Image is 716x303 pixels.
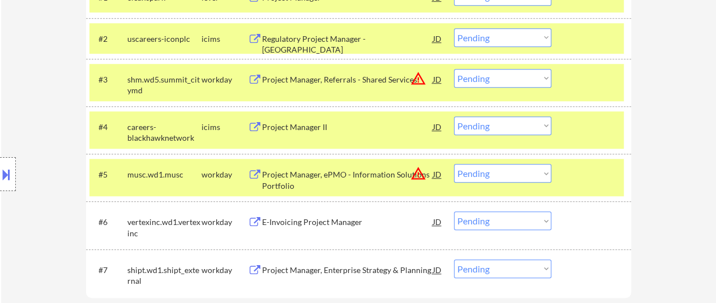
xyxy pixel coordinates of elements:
div: JD [432,164,443,184]
div: JD [432,211,443,232]
div: uscareers-iconplc [127,33,201,45]
button: warning_amber [410,71,426,86]
div: #2 [98,33,118,45]
div: JD [432,28,443,49]
div: workday [201,74,248,85]
div: icims [201,33,248,45]
div: icims [201,122,248,133]
div: JD [432,116,443,137]
div: workday [201,217,248,228]
div: JD [432,69,443,89]
button: warning_amber [410,166,426,181]
div: E-Invoicing Project Manager [262,217,433,228]
div: Regulatory Project Manager - [GEOGRAPHIC_DATA] [262,33,433,55]
div: Project Manager II [262,122,433,133]
div: JD [432,259,443,280]
div: workday [201,265,248,276]
div: workday [201,169,248,180]
div: Project Manager, Enterprise Strategy & Planning [262,265,433,276]
div: Project Manager, Referrals - Shared Services [262,74,433,85]
div: Project Manager, ePMO - Information Solutions Portfolio [262,169,433,191]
